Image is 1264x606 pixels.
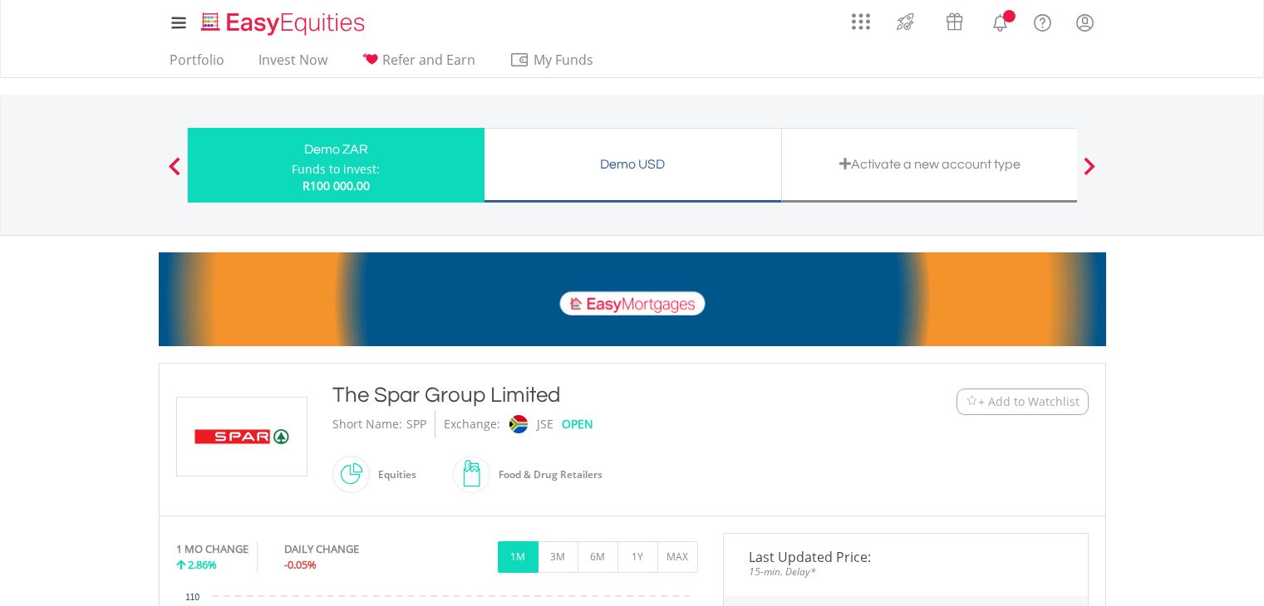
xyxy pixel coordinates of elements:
div: The Spar Group Limited [332,380,854,410]
span: 15-min. Delay* [736,564,1075,579]
span: Last Updated Price: [736,550,1075,564]
a: AppsGrid [841,4,881,31]
span: Refer and Earn [382,51,475,69]
a: Vouchers [930,4,979,35]
div: Equities [370,455,416,495]
div: Demo ZAR [198,138,475,161]
div: JSE [537,410,553,438]
div: OPEN [562,410,593,438]
button: 1Y [617,541,658,573]
img: EQU.ZA.SPP.png [180,398,304,476]
button: 3M [538,541,578,573]
button: 1M [498,541,539,573]
img: EasyEquities_Logo.png [198,10,371,37]
img: Watchlist [966,395,978,408]
a: Home page [194,4,371,37]
a: Notifications [979,4,1021,37]
button: MAX [657,541,698,573]
div: Funds to invest: [292,161,380,178]
div: DAILY CHANGE [284,541,415,557]
div: Exchange: [444,410,500,438]
span: R100 000.00 [302,178,370,193]
img: thrive-v2.svg [892,8,919,35]
div: Food & Drug Retailers [490,455,602,495]
img: vouchers-v2.svg [941,8,968,35]
div: Demo USD [494,153,771,176]
span: + Add to Watchlist [978,393,1080,410]
div: 1 MO CHANGE [176,541,248,557]
img: grid-menu-icon.svg [852,12,870,31]
div: Short Name: [332,410,402,438]
a: Refer and Earn [355,51,482,77]
button: Watchlist + Add to Watchlist [957,389,1089,415]
a: My Profile [1064,4,1106,41]
a: Invest Now [252,51,334,77]
a: Portfolio [163,51,231,77]
img: jse.png [509,415,527,433]
img: EasyMortage Promotion Banner [159,252,1106,346]
span: 2.86% [188,557,217,572]
div: SPP [406,410,426,438]
div: Activate a new account type [792,153,1069,176]
a: FAQ's and Support [1021,4,1064,37]
span: My Funds [509,49,618,71]
span: -0.05% [284,557,317,572]
text: 110 [185,593,199,602]
button: 6M [578,541,618,573]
